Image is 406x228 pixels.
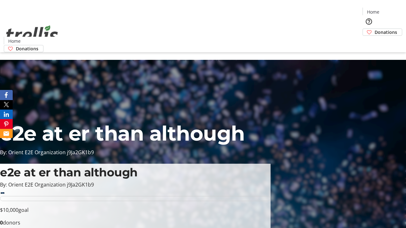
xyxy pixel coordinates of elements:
[367,9,379,15] span: Home
[363,9,383,15] a: Home
[363,15,375,28] button: Help
[375,29,397,35] span: Donations
[363,36,375,48] button: Cart
[4,18,60,50] img: Orient E2E Organization j9Ja2GK1b9's Logo
[4,45,43,52] a: Donations
[8,38,21,44] span: Home
[16,45,38,52] span: Donations
[363,28,402,36] a: Donations
[4,38,24,44] a: Home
